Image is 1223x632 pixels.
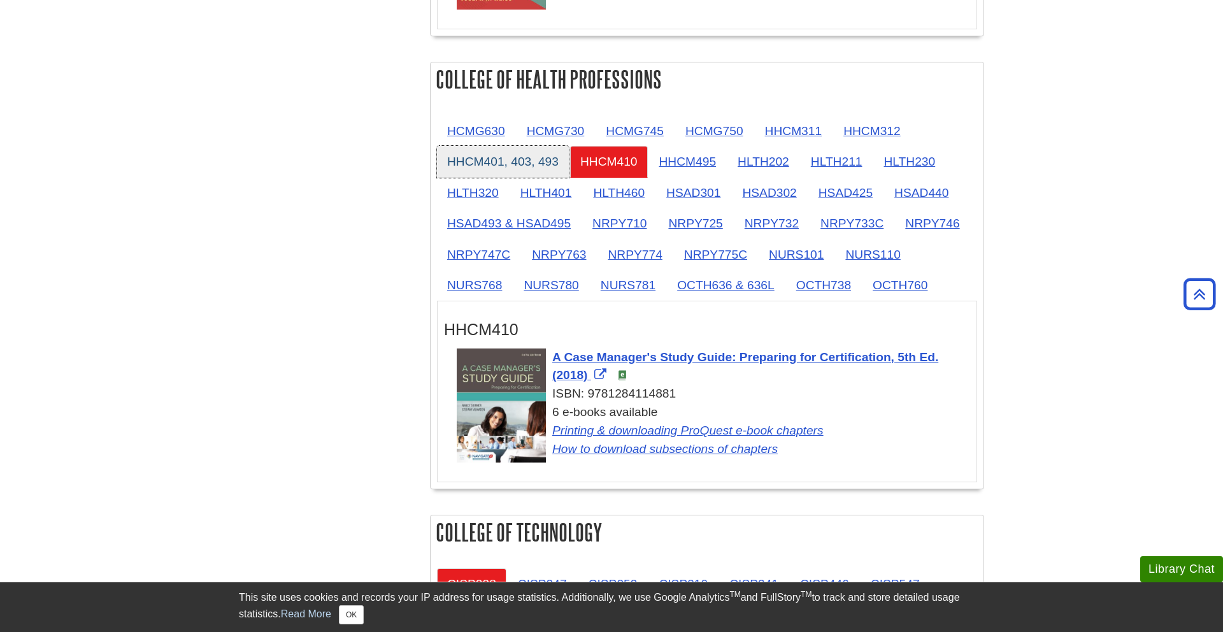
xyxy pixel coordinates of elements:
a: HLTH460 [583,177,655,208]
a: HSAD440 [884,177,959,208]
a: NRPY763 [522,239,596,270]
a: CISP310 [648,568,718,600]
img: Cover Art [457,348,546,463]
a: HCMG750 [675,115,754,147]
a: HLTH202 [727,146,799,177]
a: NRPY732 [734,208,809,239]
a: NRPY710 [582,208,657,239]
a: HHCM410 [570,146,648,177]
a: HHCM495 [649,146,727,177]
a: HLTH320 [437,177,509,208]
a: CISP238 [437,568,506,600]
a: NRPY747C [437,239,520,270]
a: HHCM401, 403, 493 [437,146,569,177]
a: HHCM312 [833,115,911,147]
a: HHCM311 [755,115,833,147]
a: NRPY775C [674,239,757,270]
h3: HHCM410 [444,320,970,339]
a: OCTH738 [786,269,861,301]
a: CISP446 [790,568,859,600]
a: NRPY725 [658,208,733,239]
a: CISP547 [861,568,930,600]
a: OCTH760 [862,269,938,301]
a: Read More [281,608,331,619]
a: NURS110 [835,239,910,270]
a: HSAD302 [732,177,806,208]
a: NRPY774 [598,239,673,270]
a: HCMG730 [517,115,595,147]
a: HLTH230 [873,146,945,177]
div: ISBN: 9781284114881 [457,385,970,403]
a: NURS781 [590,269,666,301]
a: HSAD301 [656,177,731,208]
a: NURS101 [759,239,834,270]
h2: College of Technology [431,515,983,549]
a: CISP341 [719,568,789,600]
button: Close [339,605,364,624]
a: NURS768 [437,269,512,301]
a: OCTH636 & 636L [667,269,785,301]
sup: TM [729,590,740,599]
a: Link opens in new window [552,350,938,382]
a: NRPY733C [810,208,894,239]
a: Link opens in new window [552,424,824,437]
a: HCMG745 [596,115,674,147]
a: Back to Top [1179,285,1220,303]
h2: College of Health Professions [431,62,983,96]
a: HLTH401 [510,177,582,208]
a: CISP247 [508,568,577,600]
a: NRPY746 [895,208,969,239]
a: HSAD425 [808,177,883,208]
div: This site uses cookies and records your IP address for usage statistics. Additionally, we use Goo... [239,590,984,624]
sup: TM [801,590,812,599]
img: e-Book [617,370,627,380]
button: Library Chat [1140,556,1223,582]
a: HSAD493 & HSAD495 [437,208,581,239]
a: Link opens in new window [552,442,778,456]
a: NURS780 [513,269,589,301]
a: HLTH211 [801,146,873,177]
a: CISP253 [578,568,648,600]
div: 6 e-books available [457,403,970,458]
span: A Case Manager's Study Guide: Preparing for Certification, 5th Ed. (2018) [552,350,938,382]
a: HCMG630 [437,115,515,147]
